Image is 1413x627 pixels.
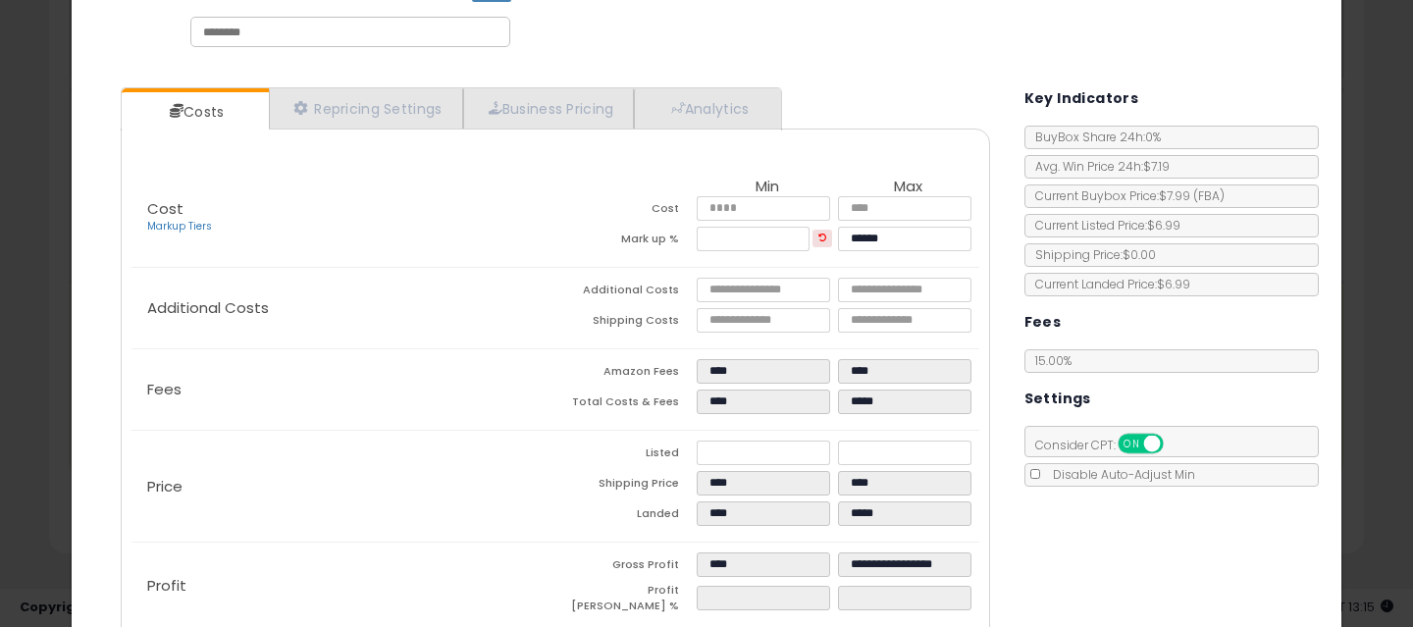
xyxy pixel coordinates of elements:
th: Min [697,179,838,196]
a: Analytics [634,88,779,129]
h5: Fees [1024,310,1062,335]
td: Profit [PERSON_NAME] % [555,583,697,619]
a: Markup Tiers [147,219,212,234]
span: Avg. Win Price 24h: $7.19 [1025,158,1170,175]
th: Max [838,179,979,196]
td: Listed [555,441,697,471]
span: Current Listed Price: $6.99 [1025,217,1180,234]
h5: Key Indicators [1024,86,1139,111]
td: Additional Costs [555,278,697,308]
span: OFF [1160,436,1191,452]
span: Shipping Price: $0.00 [1025,246,1156,263]
p: Price [131,479,555,495]
td: Shipping Price [555,471,697,501]
p: Cost [131,201,555,235]
span: BuyBox Share 24h: 0% [1025,129,1161,145]
td: Amazon Fees [555,359,697,390]
p: Fees [131,382,555,397]
span: Current Landed Price: $6.99 [1025,276,1190,292]
a: Costs [122,92,267,131]
td: Landed [555,501,697,532]
a: Repricing Settings [269,88,463,129]
span: ( FBA ) [1193,187,1225,204]
a: Business Pricing [463,88,635,129]
span: 15.00 % [1035,352,1072,369]
td: Shipping Costs [555,308,697,339]
span: Current Buybox Price: [1025,187,1225,204]
p: Profit [131,578,555,594]
h5: Settings [1024,387,1091,411]
span: Consider CPT: [1025,437,1189,453]
p: Additional Costs [131,300,555,316]
td: Total Costs & Fees [555,390,697,420]
td: Mark up % [555,227,697,257]
span: $7.99 [1159,187,1225,204]
span: ON [1120,436,1144,452]
span: Disable Auto-Adjust Min [1043,466,1195,483]
td: Gross Profit [555,552,697,583]
td: Cost [555,196,697,227]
